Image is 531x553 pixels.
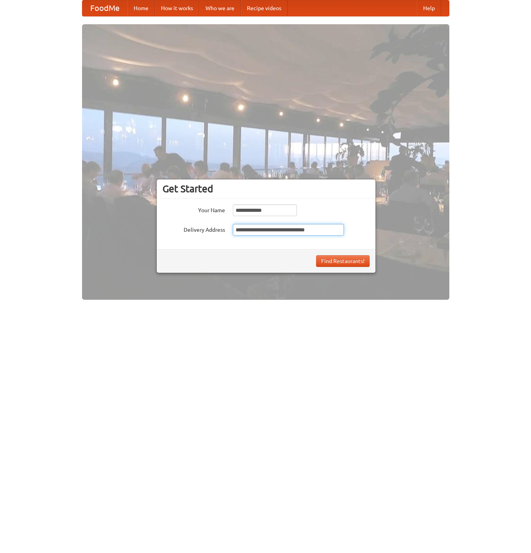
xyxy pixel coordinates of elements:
a: Home [127,0,155,16]
a: How it works [155,0,199,16]
label: Your Name [163,204,225,214]
a: Help [417,0,441,16]
a: FoodMe [82,0,127,16]
button: Find Restaurants! [316,255,370,267]
a: Who we are [199,0,241,16]
a: Recipe videos [241,0,288,16]
label: Delivery Address [163,224,225,234]
h3: Get Started [163,183,370,195]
